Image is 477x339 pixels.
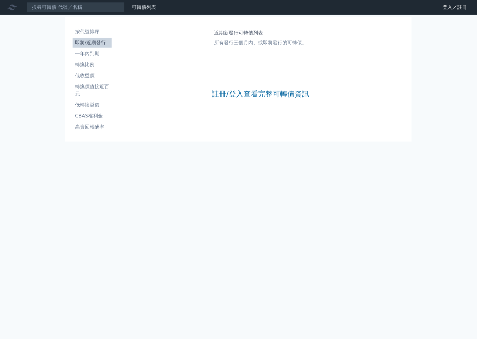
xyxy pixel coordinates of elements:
a: 註冊/登入查看完整可轉債資訊 [212,89,309,99]
li: 轉換價值接近百元 [73,83,112,98]
li: 一年內到期 [73,50,112,57]
a: 低轉換溢價 [73,100,112,110]
li: 低收盤價 [73,72,112,79]
a: 登入／註冊 [438,2,472,12]
input: 搜尋可轉債 代號／名稱 [27,2,124,13]
li: 轉換比例 [73,61,112,68]
a: 低收盤價 [73,71,112,81]
li: 低轉換溢價 [73,101,112,109]
a: 轉換價值接近百元 [73,82,112,99]
a: 轉換比例 [73,60,112,70]
h1: 近期新發行可轉債列表 [214,29,307,37]
a: CBAS權利金 [73,111,112,121]
li: 按代號排序 [73,28,112,35]
a: 可轉債列表 [132,4,156,10]
p: 所有發行三個月內、或即將發行的可轉債。 [214,39,307,46]
a: 按代號排序 [73,27,112,37]
li: 高賣回報酬率 [73,123,112,131]
li: 即將/近期發行 [73,39,112,46]
li: CBAS權利金 [73,112,112,120]
a: 高賣回報酬率 [73,122,112,132]
a: 一年內到期 [73,49,112,59]
a: 即將/近期發行 [73,38,112,48]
